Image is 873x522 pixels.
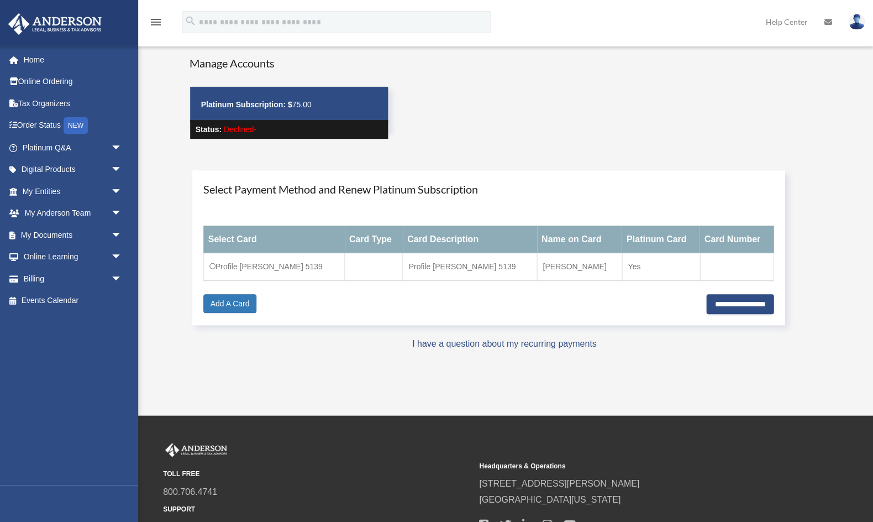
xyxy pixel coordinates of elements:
i: search [185,15,197,27]
td: Yes [622,253,700,280]
i: menu [149,15,162,29]
a: Order StatusNEW [8,114,138,137]
h4: Manage Accounts [190,55,388,71]
span: arrow_drop_down [111,224,133,247]
span: arrow_drop_down [111,246,133,269]
a: Home [8,49,138,71]
span: arrow_drop_down [111,180,133,203]
p: 75.00 [201,98,377,112]
th: Name on Card [537,226,622,253]
a: My Entitiesarrow_drop_down [8,180,138,202]
a: Online Ordering [8,71,138,93]
th: Card Type [345,226,403,253]
a: I have a question about my recurring payments [412,339,597,348]
div: NEW [64,117,88,134]
th: Platinum Card [622,226,700,253]
strong: Platinum Subscription: $ [201,100,292,109]
img: Anderson Advisors Platinum Portal [5,13,105,35]
td: Profile [PERSON_NAME] 5139 [203,253,345,280]
span: arrow_drop_down [111,202,133,225]
th: Select Card [203,226,345,253]
a: Platinum Q&Aarrow_drop_down [8,137,138,159]
a: Billingarrow_drop_down [8,268,138,290]
small: Headquarters & Operations [479,461,787,472]
a: My Anderson Teamarrow_drop_down [8,202,138,225]
strong: Status: [196,125,222,134]
h4: Select Payment Method and Renew Platinum Subscription [203,181,774,197]
a: menu [149,19,162,29]
a: [STREET_ADDRESS][PERSON_NAME] [479,479,639,488]
img: User Pic [848,14,865,30]
a: Events Calendar [8,290,138,312]
span: arrow_drop_down [111,159,133,181]
span: arrow_drop_down [111,268,133,290]
a: My Documentsarrow_drop_down [8,224,138,246]
small: SUPPORT [163,503,471,515]
span: Declined- [224,125,256,134]
td: [PERSON_NAME] [537,253,622,280]
a: Tax Organizers [8,92,138,114]
td: Profile [PERSON_NAME] 5139 [403,253,537,280]
a: 800.706.4741 [163,487,217,496]
a: [GEOGRAPHIC_DATA][US_STATE] [479,494,620,504]
th: Card Number [700,226,773,253]
small: TOLL FREE [163,468,471,480]
th: Card Description [403,226,537,253]
a: Online Learningarrow_drop_down [8,246,138,268]
a: Add A Card [203,294,257,313]
span: arrow_drop_down [111,137,133,159]
img: Anderson Advisors Platinum Portal [163,443,229,457]
a: Digital Productsarrow_drop_down [8,159,138,181]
